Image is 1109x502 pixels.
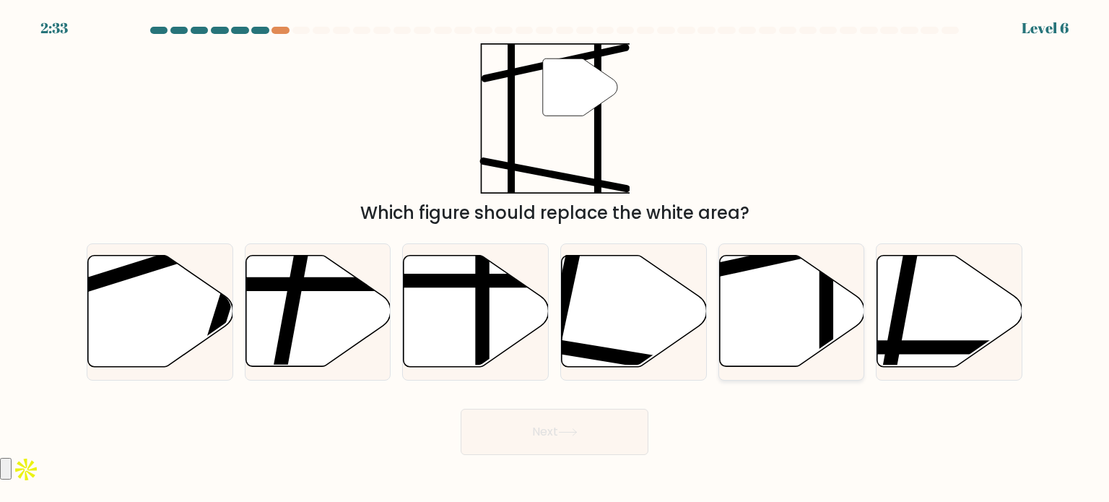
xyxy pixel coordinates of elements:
g: " [543,59,617,116]
div: Level 6 [1022,17,1069,39]
div: 2:33 [40,17,68,39]
img: Apollo [12,455,40,484]
button: Next [461,409,648,455]
div: Which figure should replace the white area? [95,200,1014,226]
